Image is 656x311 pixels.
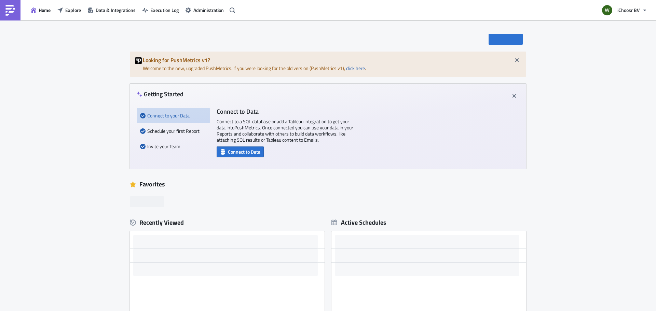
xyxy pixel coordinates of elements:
span: Execution Log [150,6,179,14]
div: Connect to your Data [140,108,206,123]
a: click here [346,65,365,72]
button: iChoosr BV [598,3,651,18]
div: Invite your Team [140,139,206,154]
h4: Connect to Data [217,108,353,115]
span: iChoosr BV [617,6,640,14]
button: Execution Log [139,5,182,15]
button: Data & Integrations [84,5,139,15]
a: Connect to Data [217,147,264,155]
button: Explore [54,5,84,15]
h4: Getting Started [137,90,183,98]
button: Home [27,5,54,15]
span: Administration [193,6,224,14]
div: Schedule your first Report [140,123,206,139]
img: Avatar [601,4,613,16]
h5: Looking for PushMetrics v1? [143,57,521,63]
span: Explore [65,6,81,14]
span: Connect to Data [228,148,260,155]
p: Connect to a SQL database or add a Tableau integration to get your data into PushMetrics . Once c... [217,118,353,143]
img: PushMetrics [5,5,16,16]
span: Data & Integrations [96,6,136,14]
button: Administration [182,5,227,15]
div: Active Schedules [331,218,386,226]
div: Recently Viewed [130,217,325,228]
span: Home [39,6,51,14]
button: Connect to Data [217,146,264,157]
div: Favorites [130,179,526,189]
div: Welcome to the new, upgraded PushMetrics. If you were looking for the old version (PushMetrics v1... [130,52,526,77]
